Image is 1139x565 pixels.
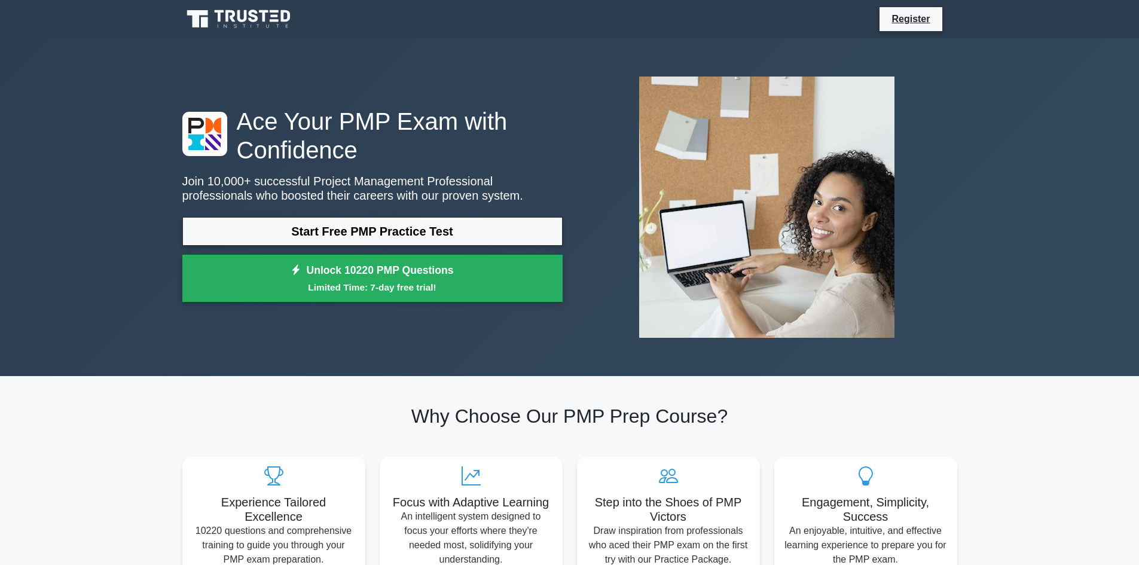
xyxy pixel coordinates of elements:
[192,495,356,524] h5: Experience Tailored Excellence
[182,107,563,164] h1: Ace Your PMP Exam with Confidence
[182,217,563,246] a: Start Free PMP Practice Test
[784,495,948,524] h5: Engagement, Simplicity, Success
[587,495,750,524] h5: Step into the Shoes of PMP Victors
[182,255,563,303] a: Unlock 10220 PMP QuestionsLimited Time: 7-day free trial!
[884,11,937,26] a: Register
[182,174,563,203] p: Join 10,000+ successful Project Management Professional professionals who boosted their careers w...
[182,405,957,427] h2: Why Choose Our PMP Prep Course?
[389,495,553,509] h5: Focus with Adaptive Learning
[197,280,548,294] small: Limited Time: 7-day free trial!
